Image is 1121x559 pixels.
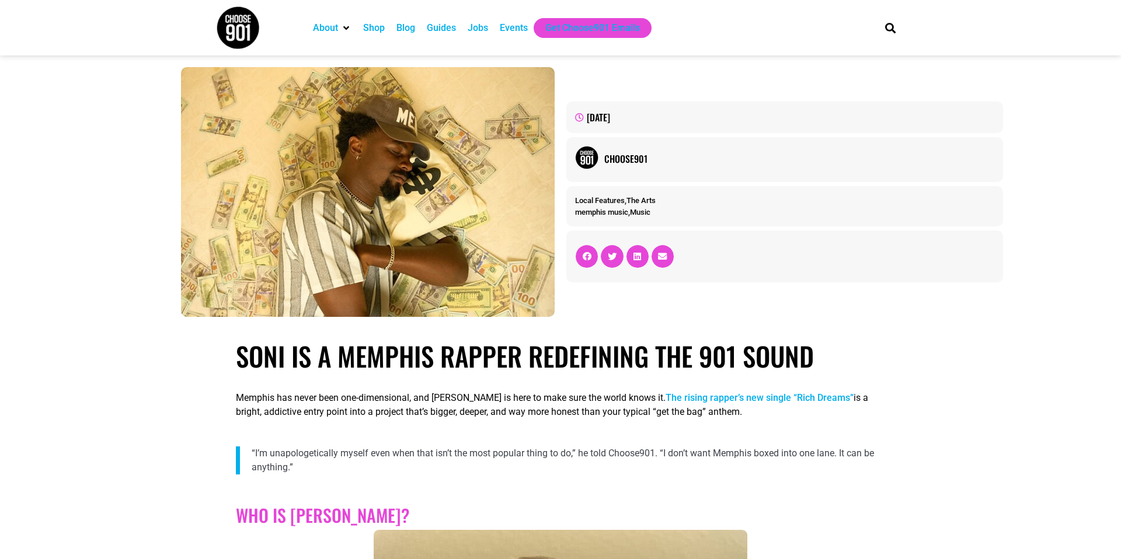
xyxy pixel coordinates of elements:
a: The rising rapper’s new single “Rich Dreams” [666,392,854,403]
h2: Who is [PERSON_NAME]? [236,505,885,526]
div: About [307,18,357,38]
a: Events [500,21,528,35]
a: Guides [427,21,456,35]
div: Share on twitter [601,245,623,267]
a: About [313,21,338,35]
div: Share on linkedin [626,245,649,267]
a: Choose901 [604,152,994,166]
span: , [575,208,650,216]
a: Local Features [575,196,625,205]
div: Search [881,18,900,37]
img: Picture of Choose901 [575,146,598,169]
a: Blog [396,21,415,35]
a: The Arts [626,196,656,205]
a: Shop [363,21,385,35]
p: “I’m unapologetically myself even when that isn’t the most popular thing to do,” he told Choose90... [252,446,885,474]
div: Share on facebook [576,245,598,267]
span: , [575,196,656,205]
h1: Soni Is A Memphis Rapper Redefining the 901 Sound [236,340,885,372]
div: Share on email [652,245,674,267]
p: Memphis has never been one-dimensional, and [PERSON_NAME] is here to make sure the world knows it... [236,391,885,419]
nav: Main nav [307,18,865,38]
a: Music [630,208,650,216]
time: [DATE] [587,110,610,124]
a: memphis music [575,208,628,216]
a: Jobs [468,21,488,35]
a: Get Choose901 Emails [545,21,640,35]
